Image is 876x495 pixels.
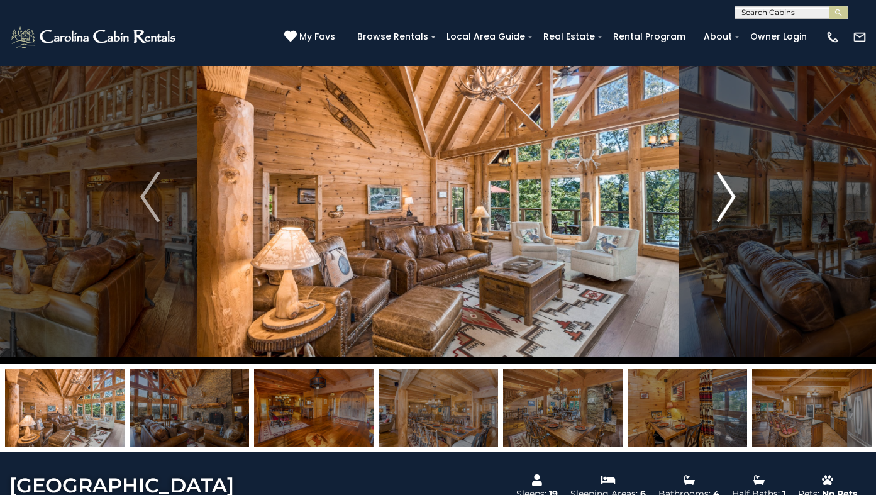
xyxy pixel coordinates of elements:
img: 163277934 [379,369,498,447]
img: 163277936 [628,369,747,447]
img: phone-regular-white.png [826,30,840,44]
a: Owner Login [744,27,813,47]
img: 163277933 [5,369,125,447]
img: arrow [140,172,159,222]
a: Rental Program [607,27,692,47]
button: Previous [103,30,197,364]
img: White-1-2.png [9,25,179,50]
img: 163277895 [254,369,374,447]
a: Browse Rentals [351,27,435,47]
a: Real Estate [537,27,601,47]
button: Next [679,30,773,364]
img: arrow [716,172,735,222]
img: mail-regular-white.png [853,30,867,44]
a: About [697,27,738,47]
img: 163277899 [752,369,872,447]
span: My Favs [299,30,335,43]
a: My Favs [284,30,338,44]
img: 163277935 [503,369,623,447]
img: 163277897 [130,369,249,447]
a: Local Area Guide [440,27,531,47]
